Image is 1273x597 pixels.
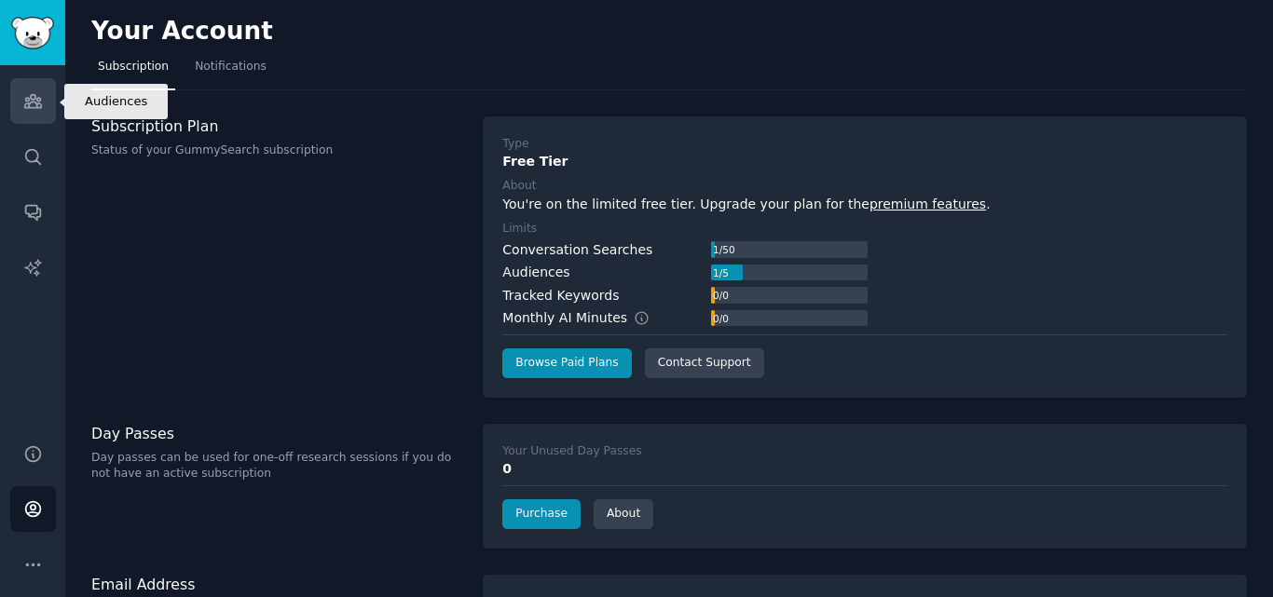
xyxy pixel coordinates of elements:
[502,499,581,529] a: Purchase
[195,59,267,75] span: Notifications
[91,450,463,482] p: Day passes can be used for one-off research sessions if you do not have an active subscription
[502,152,1227,171] div: Free Tier
[91,17,273,47] h2: Your Account
[502,195,1227,214] div: You're on the limited free tier. Upgrade your plan for the .
[91,52,175,90] a: Subscription
[594,499,653,529] a: About
[711,265,730,281] div: 1 / 5
[502,240,652,260] div: Conversation Searches
[711,287,730,304] div: 0 / 0
[98,59,169,75] span: Subscription
[188,52,273,90] a: Notifications
[502,459,1227,479] div: 0
[502,443,641,460] div: Your Unused Day Passes
[91,575,463,594] h3: Email Address
[502,286,619,305] div: Tracked Keywords
[711,310,730,327] div: 0 / 0
[502,348,631,378] a: Browse Paid Plans
[711,241,736,258] div: 1 / 50
[11,17,54,49] img: GummySearch logo
[869,197,986,211] a: premium features
[502,263,569,282] div: Audiences
[91,142,463,159] p: Status of your GummySearch subscription
[502,308,669,328] div: Monthly AI Minutes
[91,424,463,443] h3: Day Passes
[502,136,528,153] div: Type
[645,348,764,378] a: Contact Support
[502,178,536,195] div: About
[502,221,537,237] div: Limits
[91,116,463,136] h3: Subscription Plan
